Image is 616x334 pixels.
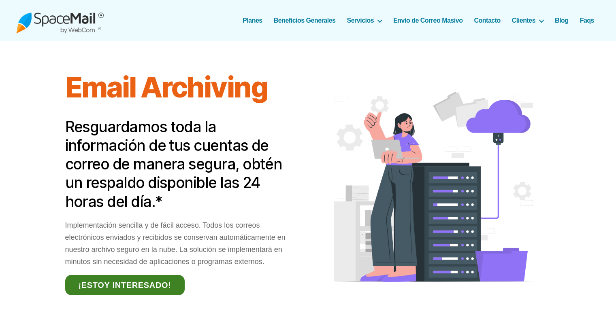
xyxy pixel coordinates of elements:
[317,73,551,307] img: Email Archiving
[65,275,185,295] a: ¡Estoy interesado!
[555,17,569,24] a: Blog
[393,17,463,24] a: Envío de Correo Masivo
[243,17,262,24] a: Planes
[16,7,104,34] img: Spacemail
[474,17,500,24] a: Contacto
[274,17,336,24] a: Beneficios Generales
[65,219,300,268] p: Implementación sencilla y de fácil acceso. Todos los correos electrónicos enviados y recibidos se...
[247,17,600,24] nav: Horizontal
[347,17,382,24] a: Servicios
[580,17,594,24] a: Faqs
[65,71,300,104] h1: Email Archiving
[65,118,300,211] h2: Resguardamos toda la información de tus cuentas de correo de manera segura, obtén un respaldo dis...
[512,17,544,24] a: Clientes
